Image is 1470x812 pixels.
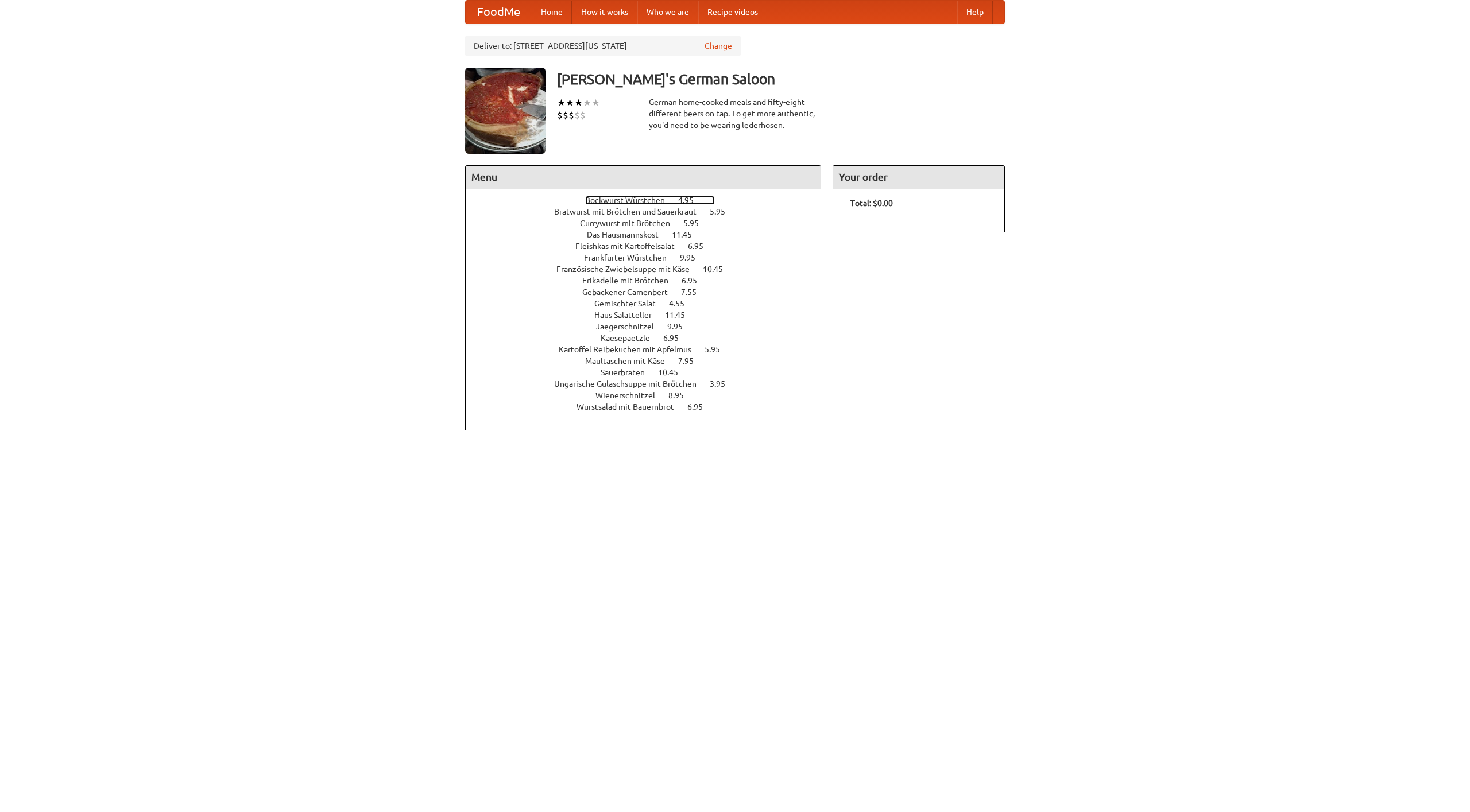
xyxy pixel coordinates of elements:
[582,287,679,297] span: Gebackener Camenbert
[466,166,821,189] h4: Menu
[554,379,708,388] span: Ungarische Gulaschsuppe mit Brötchen
[582,276,680,285] span: Frikadelle mit Brötchen
[584,253,717,262] a: Frankfurter Würstchen 9.95
[566,96,574,109] li: ★
[957,1,993,24] a: Help
[582,287,718,297] a: Gebackener Camenbert 7.55
[669,299,696,308] span: 4.55
[850,199,893,208] b: Total: $0.00
[668,391,695,400] span: 8.95
[672,230,703,239] span: 11.45
[580,219,720,228] a: Currywurst mit Brötchen 5.95
[703,265,734,274] span: 10.45
[556,265,744,274] a: Französische Zwiebelsuppe mit Käse 10.45
[594,299,706,308] a: Gemischter Salat 4.55
[585,356,715,366] a: Maultaschen mit Käse 7.95
[705,345,732,354] span: 5.95
[687,402,714,411] span: 6.95
[595,391,667,400] span: Wienerschnitzel
[572,1,637,24] a: How it works
[833,166,1004,189] h4: Your order
[596,322,666,331] span: Jaegerschnitzel
[580,109,586,122] li: $
[649,96,821,131] div: German home-cooked meals and fifty-eight different beers on tap. To get more authentic, you'd nee...
[465,68,546,154] img: angular.jpg
[568,109,574,122] li: $
[594,310,706,320] a: Haus Salatteller 11.45
[554,379,746,388] a: Ungarische Gulaschsuppe mit Brötchen 3.95
[688,242,715,251] span: 6.95
[601,368,699,377] a: Sauerbraten 10.45
[577,402,686,411] span: Wurstsalad mit Bauernbrot
[554,207,708,216] span: Bratwurst mit Brötchen und Sauerkraut
[583,96,591,109] li: ★
[585,196,715,205] a: Bockwurst Würstchen 4.95
[663,333,690,343] span: 6.95
[556,265,701,274] span: Französische Zwiebelsuppe mit Käse
[678,356,705,366] span: 7.95
[680,253,707,262] span: 9.95
[683,219,710,228] span: 5.95
[559,345,741,354] a: Kartoffel Reibekuchen mit Apfelmus 5.95
[601,368,656,377] span: Sauerbraten
[698,1,767,24] a: Recipe videos
[465,36,741,56] div: Deliver to: [STREET_ADDRESS][US_STATE]
[575,242,725,251] a: Fleishkas mit Kartoffelsalat 6.95
[584,253,678,262] span: Frankfurter Würstchen
[559,345,703,354] span: Kartoffel Reibekuchen mit Apfelmus
[587,230,713,239] a: Das Hausmannskost 11.45
[667,322,694,331] span: 9.95
[637,1,698,24] a: Who we are
[587,230,670,239] span: Das Hausmannskost
[710,207,737,216] span: 5.95
[678,196,705,205] span: 4.95
[563,109,568,122] li: $
[681,287,708,297] span: 7.55
[532,1,572,24] a: Home
[594,310,663,320] span: Haus Salatteller
[577,402,724,411] a: Wurstsalad mit Bauernbrot 6.95
[466,1,532,24] a: FoodMe
[580,219,682,228] span: Currywurst mit Brötchen
[595,391,705,400] a: Wienerschnitzel 8.95
[557,109,563,122] li: $
[710,379,737,388] span: 3.95
[601,333,700,343] a: Kaesepaetzle 6.95
[585,356,676,366] span: Maultaschen mit Käse
[554,207,746,216] a: Bratwurst mit Brötchen und Sauerkraut 5.95
[582,276,718,285] a: Frikadelle mit Brötchen 6.95
[596,322,704,331] a: Jaegerschnitzel 9.95
[591,96,600,109] li: ★
[682,276,709,285] span: 6.95
[557,68,1005,91] h3: [PERSON_NAME]'s German Saloon
[705,40,732,52] a: Change
[574,96,583,109] li: ★
[601,333,661,343] span: Kaesepaetzle
[665,310,697,320] span: 11.45
[574,109,580,122] li: $
[658,368,690,377] span: 10.45
[575,242,686,251] span: Fleishkas mit Kartoffelsalat
[557,96,566,109] li: ★
[585,196,676,205] span: Bockwurst Würstchen
[594,299,667,308] span: Gemischter Salat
